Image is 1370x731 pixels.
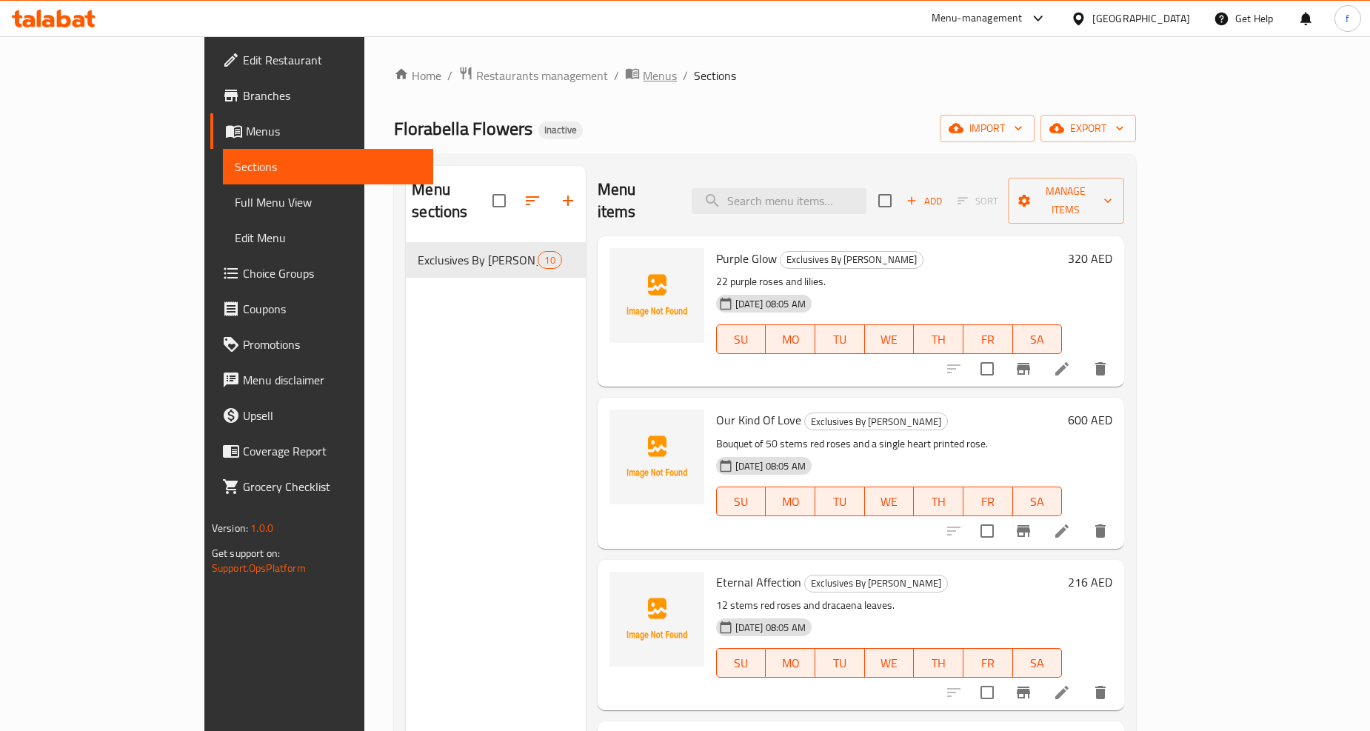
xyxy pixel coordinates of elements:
span: Upsell [243,407,421,424]
span: Choice Groups [243,264,421,282]
span: TU [821,491,859,513]
button: TU [815,324,865,354]
h6: 216 AED [1068,572,1112,593]
span: Edit Restaurant [243,51,421,69]
input: search [692,188,866,214]
img: Eternal Affection [609,572,704,667]
span: SU [723,329,761,350]
button: SA [1013,324,1063,354]
button: Branch-specific-item [1006,675,1041,710]
button: FR [963,324,1013,354]
button: WE [865,324,915,354]
span: TH [920,491,958,513]
h6: 320 AED [1068,248,1112,269]
span: Select section [869,185,900,216]
span: MO [772,652,809,674]
button: TH [914,487,963,516]
div: Inactive [538,121,583,139]
a: Menus [625,66,677,85]
h2: Menu sections [412,178,492,223]
button: export [1040,115,1136,142]
span: Manage items [1020,182,1112,219]
span: f [1346,10,1349,27]
button: SU [716,487,766,516]
a: Choice Groups [210,256,433,291]
a: Menu disclaimer [210,362,433,398]
a: Support.OpsPlatform [212,558,306,578]
div: Menu-management [932,10,1023,27]
button: MO [766,487,815,516]
span: Inactive [538,124,583,136]
button: delete [1083,351,1118,387]
a: Menus [210,113,433,149]
a: Full Menu View [223,184,433,220]
button: FR [963,648,1013,678]
span: export [1052,119,1124,138]
span: Coverage Report [243,442,421,460]
a: Branches [210,78,433,113]
span: Sort sections [515,183,550,218]
li: / [447,67,452,84]
span: Sections [694,67,736,84]
span: FR [969,491,1007,513]
span: Add item [900,190,948,213]
button: delete [1083,513,1118,549]
span: Promotions [243,336,421,353]
span: Eternal Affection [716,571,801,593]
span: Select to update [972,677,1003,708]
span: WE [871,491,909,513]
button: TH [914,648,963,678]
span: Select to update [972,353,1003,384]
span: Purple Glow [716,247,777,270]
button: FR [963,487,1013,516]
a: Edit menu item [1053,360,1071,378]
a: Edit Menu [223,220,433,256]
button: SA [1013,487,1063,516]
nav: Menu sections [406,236,585,284]
div: [GEOGRAPHIC_DATA] [1092,10,1190,27]
a: Upsell [210,398,433,433]
span: Menus [643,67,677,84]
span: Grocery Checklist [243,478,421,495]
a: Sections [223,149,433,184]
span: import [952,119,1023,138]
a: Edit Restaurant [210,42,433,78]
img: Our Kind Of Love [609,410,704,504]
span: 1.0.0 [250,518,273,538]
button: SU [716,648,766,678]
span: 10 [538,253,561,267]
span: Exclusives By [PERSON_NAME] [781,251,923,268]
span: SA [1019,652,1057,674]
button: Manage items [1008,178,1124,224]
button: Add [900,190,948,213]
span: FR [969,329,1007,350]
li: / [614,67,619,84]
a: Coverage Report [210,433,433,469]
span: Full Menu View [235,193,421,211]
span: Our Kind Of Love [716,409,801,431]
span: SU [723,491,761,513]
span: [DATE] 08:05 AM [729,621,812,635]
a: Edit menu item [1053,684,1071,701]
span: SA [1019,491,1057,513]
span: [DATE] 08:05 AM [729,297,812,311]
button: Add section [550,183,586,218]
button: Branch-specific-item [1006,351,1041,387]
span: SA [1019,329,1057,350]
span: Restaurants management [476,67,608,84]
button: WE [865,487,915,516]
button: MO [766,324,815,354]
a: Promotions [210,327,433,362]
span: Select all sections [484,185,515,216]
img: Purple Glow [609,248,704,343]
button: delete [1083,675,1118,710]
span: FR [969,652,1007,674]
a: Edit menu item [1053,522,1071,540]
span: MO [772,329,809,350]
span: TH [920,652,958,674]
span: Florabella Flowers [394,112,532,145]
span: Branches [243,87,421,104]
span: Coupons [243,300,421,318]
button: TH [914,324,963,354]
span: Add [904,193,944,210]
